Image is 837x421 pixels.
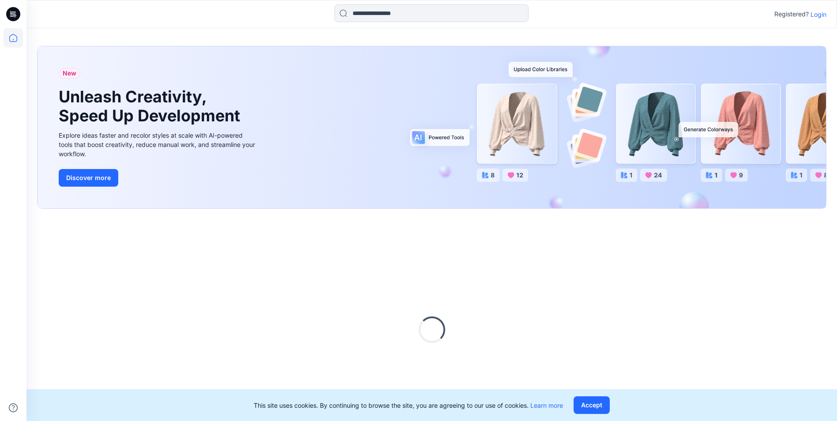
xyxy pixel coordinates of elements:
div: Explore ideas faster and recolor styles at scale with AI-powered tools that boost creativity, red... [59,131,257,158]
button: Accept [574,396,610,414]
p: Login [811,10,826,19]
span: New [63,68,76,79]
h1: Unleash Creativity, Speed Up Development [59,87,244,125]
a: Learn more [530,402,563,409]
a: Discover more [59,169,257,187]
p: Registered? [774,9,809,19]
p: This site uses cookies. By continuing to browse the site, you are agreeing to our use of cookies. [254,401,563,410]
button: Discover more [59,169,118,187]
